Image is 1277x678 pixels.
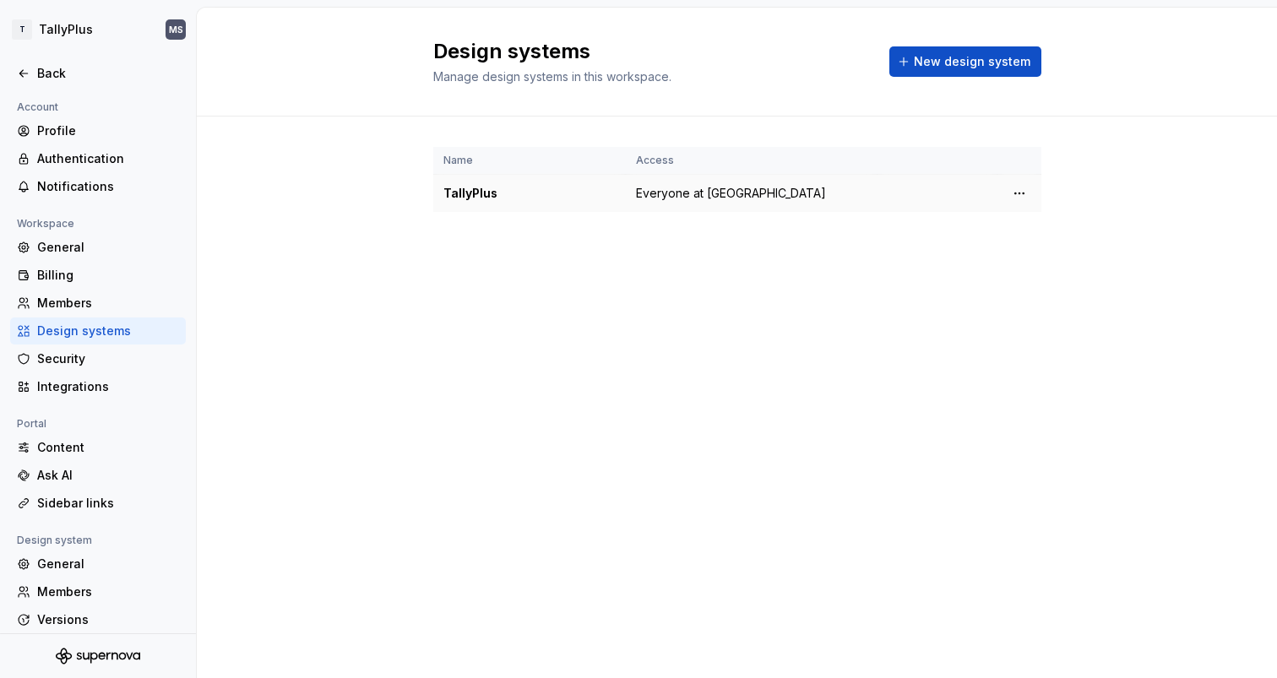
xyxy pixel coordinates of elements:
[10,462,186,489] a: Ask AI
[10,373,186,400] a: Integrations
[37,439,179,456] div: Content
[10,234,186,261] a: General
[10,173,186,200] a: Notifications
[37,267,179,284] div: Billing
[37,467,179,484] div: Ask AI
[37,323,179,339] div: Design systems
[3,11,193,48] button: TTallyPlusMS
[37,556,179,572] div: General
[433,147,626,175] th: Name
[10,145,186,172] a: Authentication
[889,46,1041,77] button: New design system
[37,122,179,139] div: Profile
[10,262,186,289] a: Billing
[37,295,179,312] div: Members
[10,97,65,117] div: Account
[37,178,179,195] div: Notifications
[10,117,186,144] a: Profile
[10,578,186,605] a: Members
[10,551,186,578] a: General
[10,606,186,633] a: Versions
[443,185,616,202] div: TallyPlus
[37,583,179,600] div: Members
[626,147,878,175] th: Access
[10,490,186,517] a: Sidebar links
[56,648,140,664] svg: Supernova Logo
[37,65,179,82] div: Back
[37,495,179,512] div: Sidebar links
[10,530,99,551] div: Design system
[10,345,186,372] a: Security
[37,378,179,395] div: Integrations
[37,350,179,367] div: Security
[10,434,186,461] a: Content
[37,611,179,628] div: Versions
[10,214,81,234] div: Workspace
[433,69,671,84] span: Manage design systems in this workspace.
[914,53,1030,70] span: New design system
[169,23,183,36] div: MS
[10,60,186,87] a: Back
[433,38,869,65] h2: Design systems
[636,185,826,202] span: Everyone at [GEOGRAPHIC_DATA]
[12,19,32,40] div: T
[10,290,186,317] a: Members
[37,239,179,256] div: General
[10,317,186,344] a: Design systems
[37,150,179,167] div: Authentication
[10,414,53,434] div: Portal
[39,21,93,38] div: TallyPlus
